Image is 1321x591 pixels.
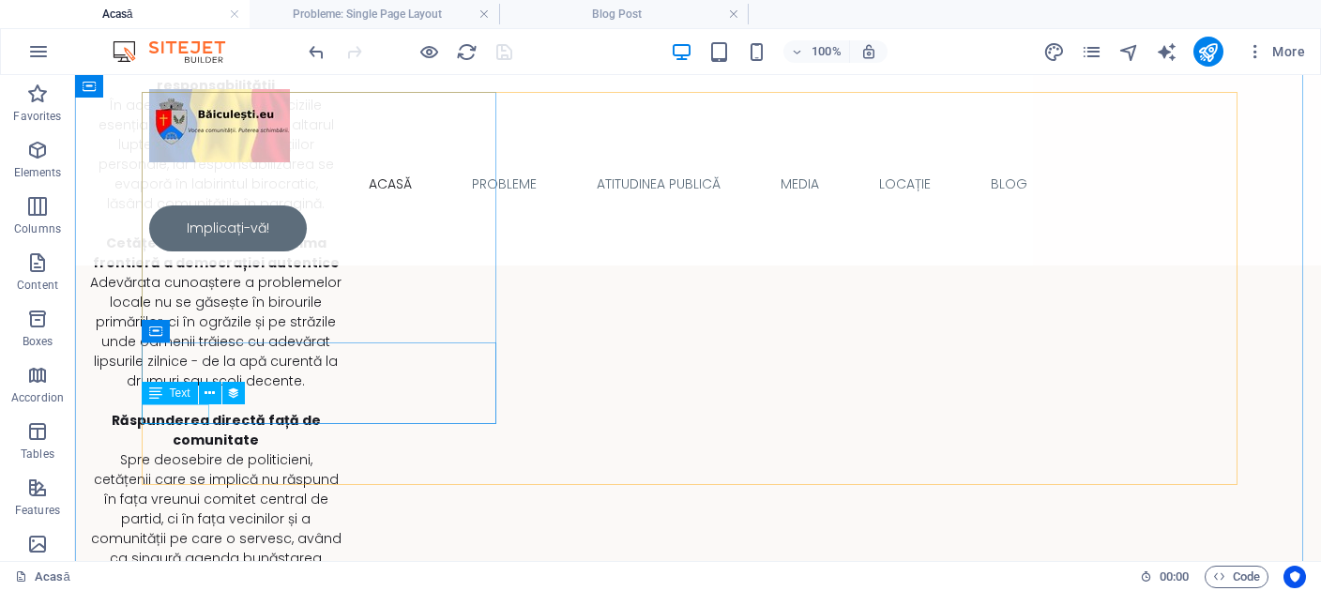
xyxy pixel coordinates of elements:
[1193,37,1223,67] button: publish
[1118,40,1141,63] button: navigator
[812,40,842,63] h6: 100%
[11,390,64,405] p: Accordion
[14,221,61,236] p: Columns
[1043,41,1065,63] i: Design (Ctrl+Alt+Y)
[13,109,61,124] p: Favorites
[1043,40,1066,63] button: design
[17,278,58,293] p: Content
[1160,566,1189,588] span: 00 00
[860,43,877,60] i: On resize automatically adjust zoom level to fit chosen device.
[1140,566,1190,588] h6: Session time
[783,40,850,63] button: 100%
[1197,41,1219,63] i: Publish
[1213,566,1260,588] span: Code
[19,559,57,574] p: Images
[14,165,62,180] p: Elements
[1081,40,1103,63] button: pages
[15,503,60,518] p: Features
[1205,566,1268,588] button: Code
[455,40,478,63] button: reload
[21,447,54,462] p: Tables
[250,4,499,24] h4: Probleme: Single Page Layout
[306,41,327,63] i: Undo: Define viewports on which this element should be visible. (Ctrl+Z)
[1238,37,1313,67] button: More
[456,41,478,63] i: Reload page
[1156,40,1178,63] button: text_generator
[1081,41,1102,63] i: Pages (Ctrl+Alt+S)
[1283,566,1306,588] button: Usercentrics
[1173,569,1176,583] span: :
[499,4,749,24] h4: Blog Post
[23,334,53,349] p: Boxes
[305,40,327,63] button: undo
[108,40,249,63] img: Editor Logo
[170,387,190,399] span: Text
[418,40,440,63] button: Click here to leave preview mode and continue editing
[1246,42,1305,61] span: More
[1156,41,1177,63] i: AI Writer
[15,566,70,588] a: Click to cancel selection. Double-click to open Pages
